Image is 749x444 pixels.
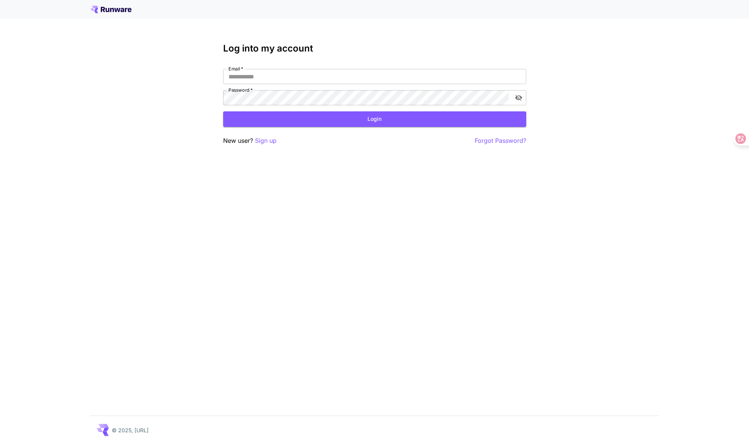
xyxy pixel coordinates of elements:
[255,136,277,145] button: Sign up
[112,426,149,434] p: © 2025, [URL]
[228,66,243,72] label: Email
[228,87,253,93] label: Password
[475,136,526,145] button: Forgot Password?
[223,43,526,54] h3: Log into my account
[223,136,277,145] p: New user?
[223,111,526,127] button: Login
[512,91,525,105] button: toggle password visibility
